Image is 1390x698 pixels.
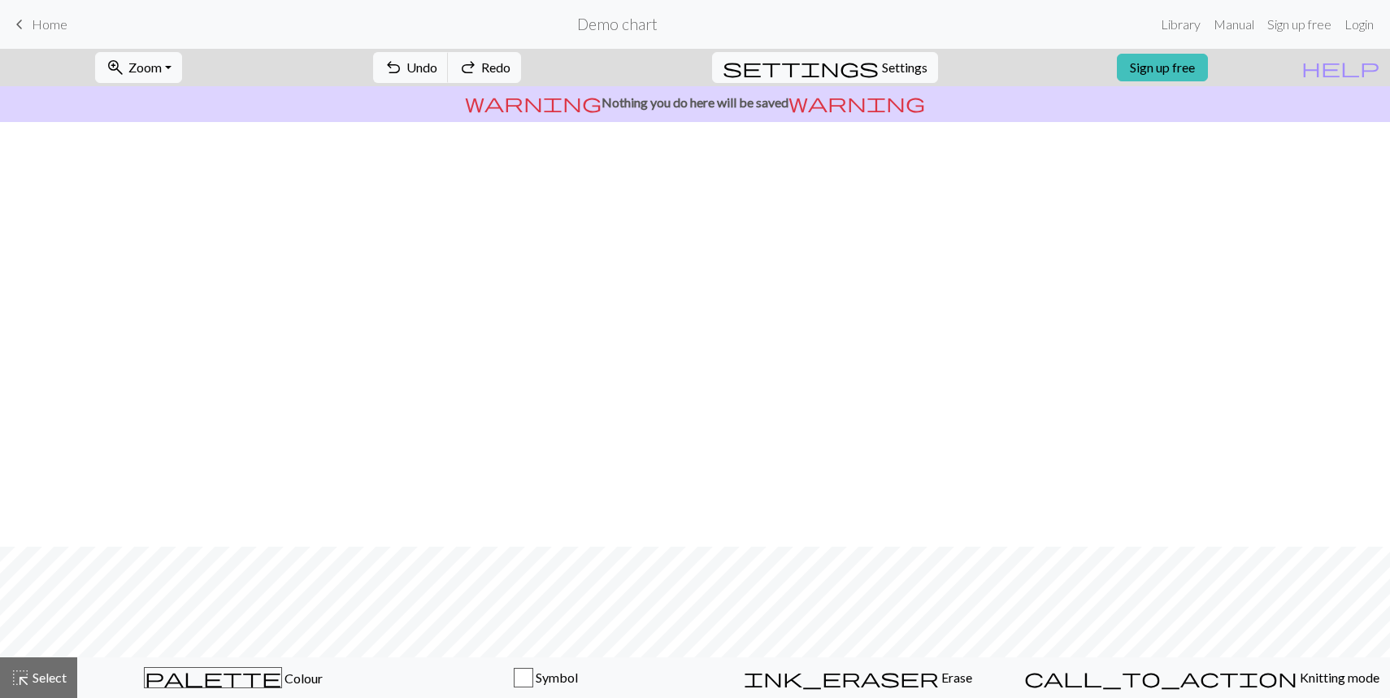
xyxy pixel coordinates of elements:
[744,666,939,689] span: ink_eraser
[95,52,182,83] button: Zoom
[384,56,403,79] span: undo
[533,670,578,685] span: Symbol
[1301,56,1379,79] span: help
[882,58,927,77] span: Settings
[702,657,1014,698] button: Erase
[373,52,449,83] button: Undo
[577,15,658,33] h2: Demo chart
[7,93,1383,112] p: Nothing you do here will be saved
[788,91,925,114] span: warning
[30,670,67,685] span: Select
[939,670,972,685] span: Erase
[77,657,389,698] button: Colour
[1261,8,1338,41] a: Sign up free
[145,666,281,689] span: palette
[282,670,323,686] span: Colour
[10,11,67,38] a: Home
[1338,8,1380,41] a: Login
[1297,670,1379,685] span: Knitting mode
[1117,54,1208,81] a: Sign up free
[481,59,510,75] span: Redo
[723,56,879,79] span: settings
[406,59,437,75] span: Undo
[1024,666,1297,689] span: call_to_action
[106,56,125,79] span: zoom_in
[32,16,67,32] span: Home
[389,657,702,698] button: Symbol
[458,56,478,79] span: redo
[465,91,602,114] span: warning
[11,666,30,689] span: highlight_alt
[1014,657,1390,698] button: Knitting mode
[712,52,938,83] button: SettingsSettings
[10,13,29,36] span: keyboard_arrow_left
[723,58,879,77] i: Settings
[128,59,162,75] span: Zoom
[1154,8,1207,41] a: Library
[1207,8,1261,41] a: Manual
[448,52,521,83] button: Redo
